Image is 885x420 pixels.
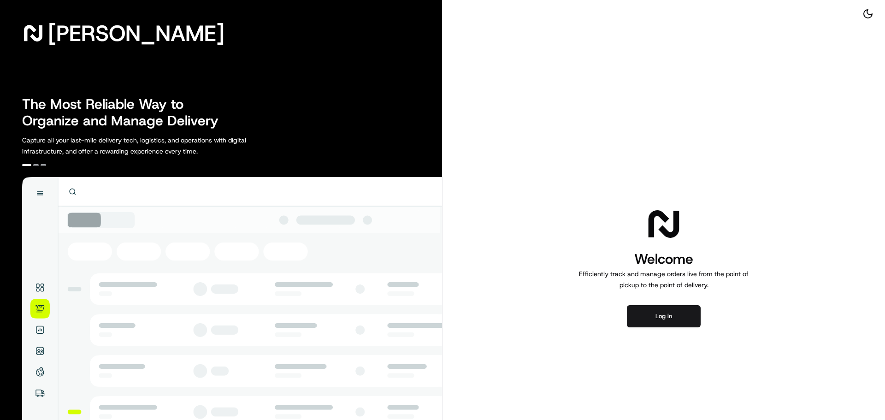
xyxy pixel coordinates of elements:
[575,268,752,290] p: Efficiently track and manage orders live from the point of pickup to the point of delivery.
[575,250,752,268] h1: Welcome
[627,305,701,327] button: Log in
[48,24,224,42] span: [PERSON_NAME]
[22,135,288,157] p: Capture all your last-mile delivery tech, logistics, and operations with digital infrastructure, ...
[22,96,229,129] h2: The Most Reliable Way to Organize and Manage Delivery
